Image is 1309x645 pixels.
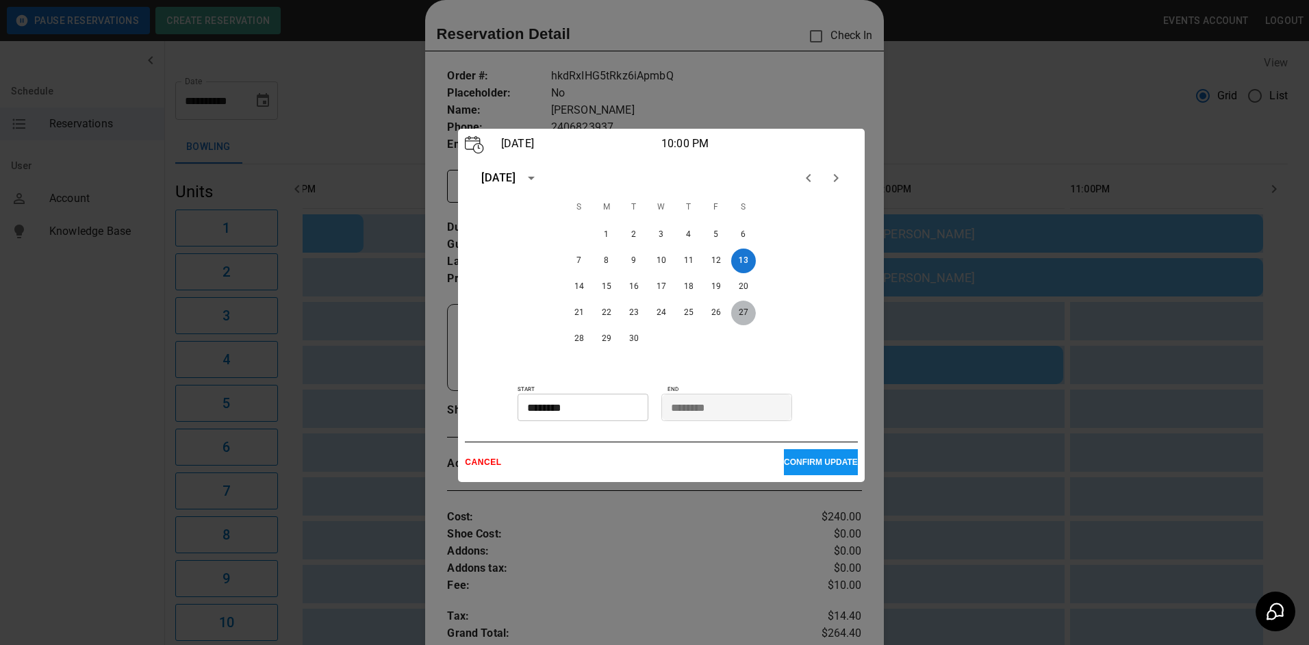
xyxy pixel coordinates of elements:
button: 6 [731,223,756,247]
button: 12 [704,249,728,273]
span: Monday [594,194,619,221]
button: 8 [594,249,619,273]
span: Sunday [567,194,592,221]
button: 28 [567,327,592,351]
button: 23 [622,301,646,325]
button: 13 [731,249,756,273]
button: 21 [567,301,592,325]
button: 25 [676,301,701,325]
button: 4 [676,223,701,247]
span: Saturday [731,194,756,221]
button: CONFIRM UPDATE [784,449,858,475]
button: 30 [622,327,646,351]
button: 5 [704,223,728,247]
button: 11 [676,249,701,273]
button: 10 [649,249,674,273]
input: Choose time, selected time is 10:00 PM [518,394,639,421]
button: 27 [731,301,756,325]
button: 14 [567,275,592,299]
p: 10:00 PM [661,136,825,152]
button: 24 [649,301,674,325]
button: 18 [676,275,701,299]
button: 20 [731,275,756,299]
button: 17 [649,275,674,299]
button: 3 [649,223,674,247]
button: 22 [594,301,619,325]
button: 16 [622,275,646,299]
input: Choose time, selected time is 1:00 AM [661,394,783,421]
button: 19 [704,275,728,299]
span: Thursday [676,194,701,221]
button: calendar view is open, switch to year view [520,166,543,190]
button: 15 [594,275,619,299]
button: 9 [622,249,646,273]
button: 1 [594,223,619,247]
button: 29 [594,327,619,351]
button: 26 [704,301,728,325]
button: Previous month [795,164,822,192]
p: CONFIRM UPDATE [784,457,858,467]
p: START [518,385,661,394]
span: Wednesday [649,194,674,221]
img: Vector [465,136,484,154]
div: [DATE] [481,170,516,186]
span: Friday [704,194,728,221]
button: 7 [567,249,592,273]
p: END [668,385,858,394]
button: Next month [822,164,850,192]
button: 2 [622,223,646,247]
p: CANCEL [465,457,784,467]
p: [DATE] [498,136,661,152]
span: Tuesday [622,194,646,221]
